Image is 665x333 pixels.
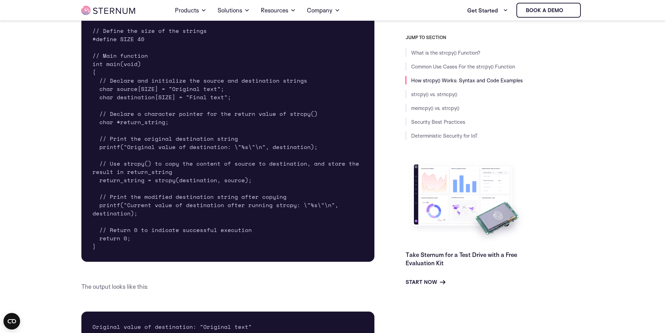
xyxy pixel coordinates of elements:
[218,1,250,20] a: Solutions
[3,313,20,330] button: Open CMP widget
[411,105,459,111] a: memcpy() vs. strcpy()
[411,91,457,98] a: strcpy() vs. strncpy()
[406,35,584,40] h3: JUMP TO SECTION
[81,6,135,15] img: sternum iot
[406,278,445,286] a: Start Now
[411,77,523,84] a: How strcpy() Works: Syntax and Code Examples
[411,132,478,139] a: Deterministic Security for IoT
[566,8,571,13] img: sternum iot
[261,1,296,20] a: Resources
[516,3,581,18] a: Book a demo
[411,119,465,125] a: Security Best Practices
[307,1,340,20] a: Company
[406,251,517,267] a: Take Sternum for a Test Drive with a Free Evaluation Kit
[411,49,480,56] a: What is the strcpy() Function?
[411,63,515,70] a: Common Use Cases For the strcpy() Function
[467,3,508,17] a: Get Started
[406,159,527,245] img: Take Sternum for a Test Drive with a Free Evaluation Kit
[175,1,206,20] a: Products
[81,281,374,292] p: The output looks like this:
